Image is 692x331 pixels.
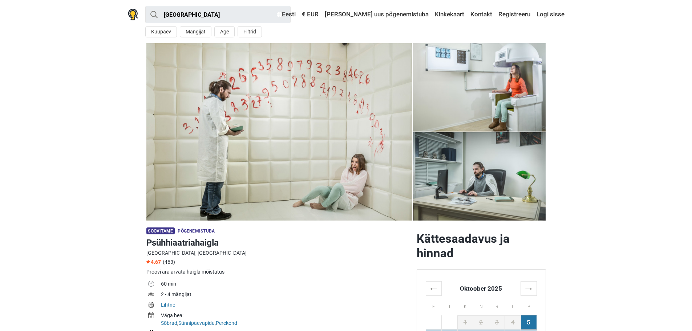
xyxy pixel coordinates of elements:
[178,320,215,326] a: Sünnipäevapidu
[146,236,411,249] h1: Psühhiaatriahaigla
[469,8,494,21] a: Kontakt
[413,43,546,132] a: Psühhiaatriahaigla photo 3
[457,315,473,329] td: 1
[457,295,473,315] th: K
[146,227,175,234] span: Soovitame
[417,231,546,261] h2: Kättesaadavus ja hinnad
[426,295,442,315] th: E
[300,8,320,21] a: € EUR
[277,12,282,17] img: Eesti
[128,9,138,20] img: Nowescape logo
[216,320,237,326] a: Perekond
[521,295,537,315] th: P
[473,295,489,315] th: N
[433,8,466,21] a: Kinkekaart
[275,8,298,21] a: Eesti
[161,312,411,319] div: Väga hea:
[442,295,458,315] th: T
[146,43,412,221] a: Psühhiaatriahaigla photo 8
[413,43,546,132] img: Psühhiaatriahaigla photo 4
[214,26,235,37] button: Age
[473,315,489,329] td: 2
[146,260,150,263] img: Star
[180,26,211,37] button: Mängijat
[146,249,411,257] div: [GEOGRAPHIC_DATA], [GEOGRAPHIC_DATA]
[163,259,175,265] span: (463)
[413,132,546,221] a: Psühhiaatriahaigla photo 4
[426,281,442,295] th: ←
[238,26,262,37] button: Filtrid
[161,320,177,326] a: Sõbrad
[161,290,411,300] td: 2 - 4 mängijat
[521,315,537,329] td: 5
[161,302,175,308] a: Lihtne
[497,8,532,21] a: Registreeru
[442,281,521,295] th: Oktoober 2025
[146,268,411,276] div: Proovi ära arvata haigla mõistatus
[146,43,412,221] img: Psühhiaatriahaigla photo 9
[505,295,521,315] th: L
[145,6,291,23] input: proovi “Tallinn”
[323,8,430,21] a: [PERSON_NAME] uus põgenemistuba
[489,295,505,315] th: R
[521,281,537,295] th: →
[489,315,505,329] td: 3
[505,315,521,329] td: 4
[146,259,161,265] span: 4.67
[145,26,177,37] button: Kuupäev
[161,279,411,290] td: 60 min
[535,8,564,21] a: Logi sisse
[413,132,546,221] img: Psühhiaatriahaigla photo 5
[178,229,215,234] span: Põgenemistuba
[161,311,411,329] td: , ,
